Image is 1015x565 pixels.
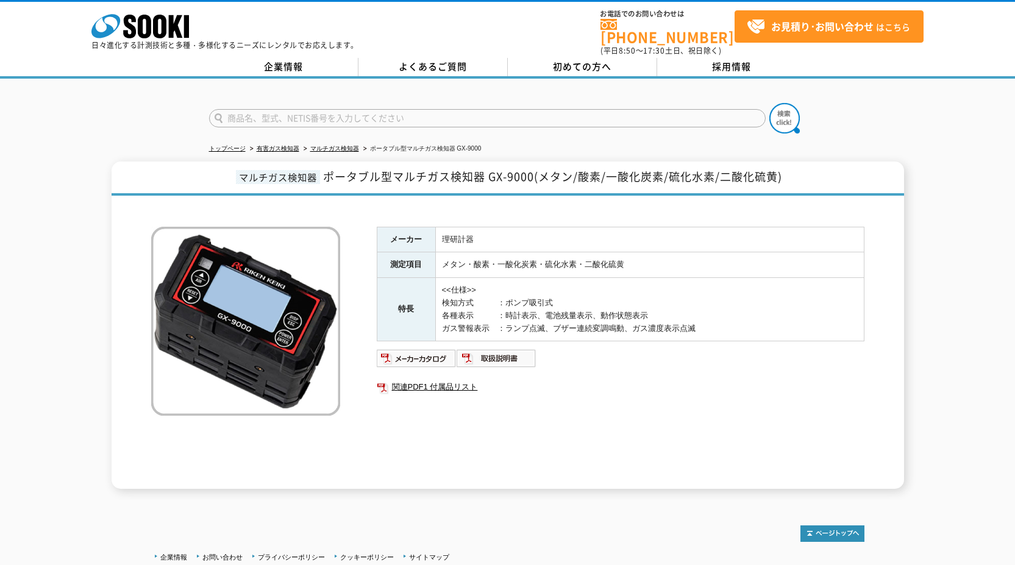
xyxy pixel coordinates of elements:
[361,143,482,155] li: ポータブル型マルチガス検知器 GX-9000
[619,45,636,56] span: 8:50
[202,553,243,561] a: お問い合わせ
[151,227,340,416] img: ポータブル型マルチガス検知器 GX-9000
[236,170,320,184] span: マルチガス検知器
[310,145,359,152] a: マルチガス検知器
[769,103,800,133] img: btn_search.png
[209,145,246,152] a: トップページ
[435,227,864,252] td: 理研計器
[800,525,864,542] img: トップページへ
[209,109,766,127] input: 商品名、型式、NETIS番号を入力してください
[91,41,358,49] p: 日々進化する計測技術と多種・多様化するニーズにレンタルでお応えします。
[340,553,394,561] a: クッキーポリシー
[457,349,536,368] img: 取扱説明書
[209,58,358,76] a: 企業情報
[600,10,735,18] span: お電話でのお問い合わせは
[377,379,864,395] a: 関連PDF1 付属品リスト
[435,252,864,278] td: メタン・酸素・一酸化炭素・硫化水素・二酸化硫黄
[377,278,435,341] th: 特長
[657,58,807,76] a: 採用情報
[377,252,435,278] th: 測定項目
[553,60,611,73] span: 初めての方へ
[258,553,325,561] a: プライバシーポリシー
[377,349,457,368] img: メーカーカタログ
[377,357,457,366] a: メーカーカタログ
[377,227,435,252] th: メーカー
[257,145,299,152] a: 有害ガス検知器
[771,19,874,34] strong: お見積り･お問い合わせ
[160,553,187,561] a: 企業情報
[508,58,657,76] a: 初めての方へ
[409,553,449,561] a: サイトマップ
[643,45,665,56] span: 17:30
[323,168,782,185] span: ポータブル型マルチガス検知器 GX-9000(メタン/酸素/一酸化炭素/硫化水素/二酸化硫黄)
[735,10,924,43] a: お見積り･お問い合わせはこちら
[747,18,910,36] span: はこちら
[600,45,721,56] span: (平日 ～ 土日、祝日除く)
[457,357,536,366] a: 取扱説明書
[358,58,508,76] a: よくあるご質問
[600,19,735,44] a: [PHONE_NUMBER]
[435,278,864,341] td: <<仕様>> 検知方式 ：ポンプ吸引式 各種表示 ：時計表示、電池残量表示、動作状態表示 ガス警報表示 ：ランプ点滅、ブザー連続変調鳴動、ガス濃度表示点滅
